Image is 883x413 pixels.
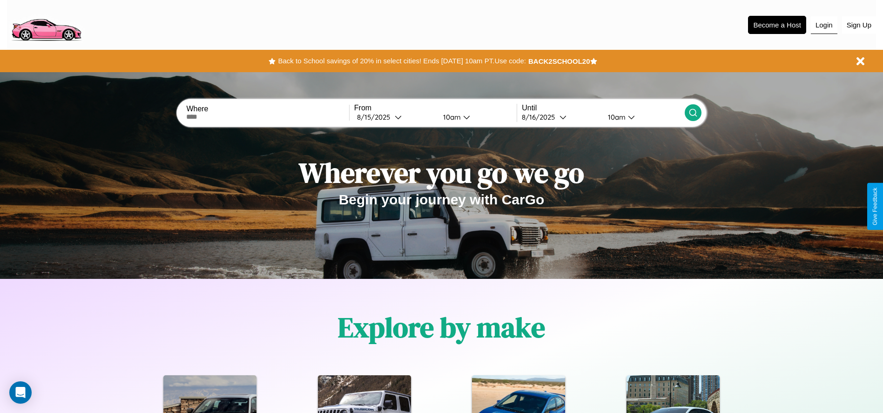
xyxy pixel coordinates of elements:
button: Back to School savings of 20% in select cities! Ends [DATE] 10am PT.Use code: [276,54,528,68]
div: 10am [438,113,463,122]
div: 10am [603,113,628,122]
label: From [354,104,517,112]
div: 8 / 15 / 2025 [357,113,395,122]
button: Sign Up [842,16,876,34]
div: Open Intercom Messenger [9,381,32,404]
button: 10am [600,112,685,122]
div: 8 / 16 / 2025 [522,113,559,122]
button: Become a Host [748,16,806,34]
label: Until [522,104,684,112]
b: BACK2SCHOOL20 [528,57,590,65]
div: Give Feedback [872,188,878,225]
img: logo [7,5,85,43]
button: 8/15/2025 [354,112,436,122]
button: Login [811,16,837,34]
label: Where [186,105,349,113]
button: 10am [436,112,517,122]
h1: Explore by make [338,308,545,346]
